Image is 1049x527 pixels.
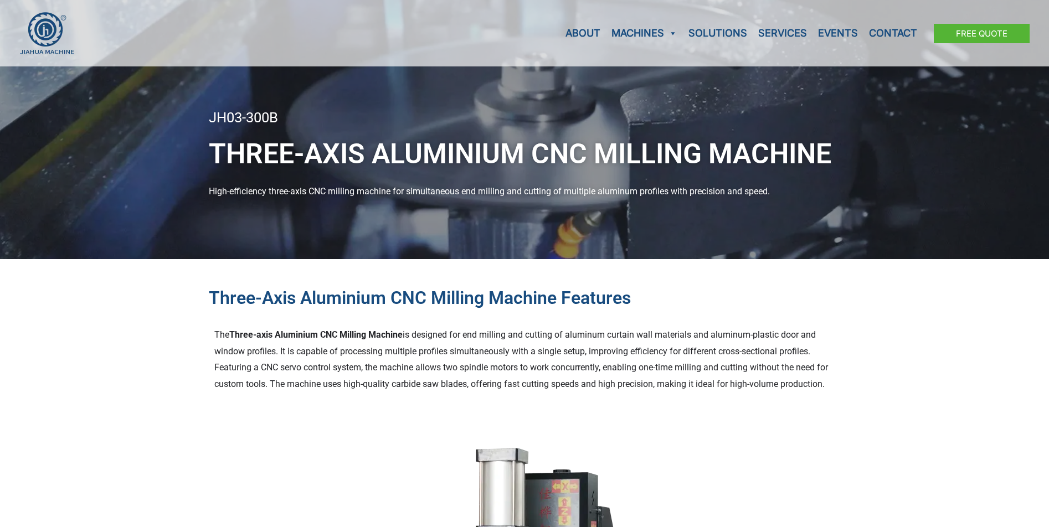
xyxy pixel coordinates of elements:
[229,329,403,340] strong: Three-axis Aluminium CNC Milling Machine
[214,327,835,392] p: The is designed for end milling and cutting of aluminum curtain wall materials and aluminum-plast...
[209,183,840,200] p: High-efficiency three-axis CNC milling machine for simultaneous end milling and cutting of multip...
[19,12,75,55] img: JH Aluminium Window & Door Processing Machines
[934,24,1030,43] a: Free Quote
[209,287,840,310] h3: Three-axis Aluminium CNC Milling Machine Features
[209,136,840,172] h2: Three-axis Aluminium CNC Milling Machine
[209,111,840,125] div: JH03-300B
